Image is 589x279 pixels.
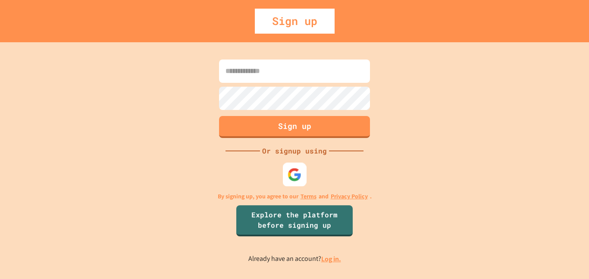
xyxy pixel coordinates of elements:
[288,167,302,182] img: google-icon.svg
[331,192,368,201] a: Privacy Policy
[301,192,316,201] a: Terms
[321,254,341,263] a: Log in.
[236,205,353,236] a: Explore the platform before signing up
[219,116,370,138] button: Sign up
[218,192,372,201] p: By signing up, you agree to our and .
[248,254,341,264] p: Already have an account?
[260,146,329,156] div: Or signup using
[255,9,335,34] div: Sign up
